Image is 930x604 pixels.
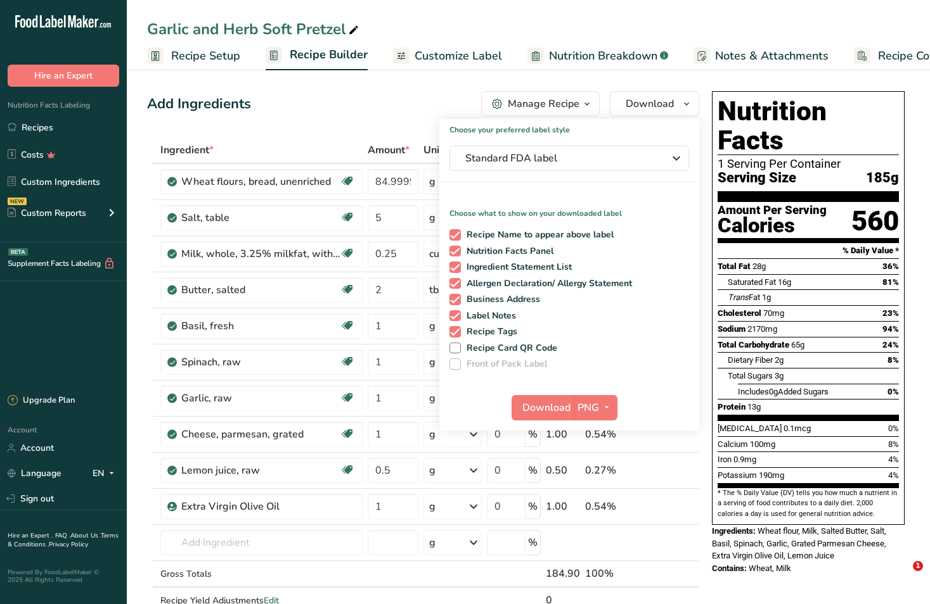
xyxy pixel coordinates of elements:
[752,261,766,271] span: 28g
[546,463,580,478] div: 0.50
[778,277,791,287] span: 16g
[423,142,448,158] span: Unit
[368,142,410,158] span: Amount
[888,455,899,464] span: 4%
[585,463,639,478] div: 0.27%
[718,340,789,349] span: Total Carbohydrate
[8,198,27,205] div: NEW
[415,47,502,65] span: Customize Label
[439,119,699,135] h1: Choose your preferred label style
[749,563,791,573] span: Wheat, Milk
[718,455,732,464] span: Iron
[715,47,829,65] span: Notes & Attachments
[718,488,899,519] section: * The % Daily Value (DV) tells you how much a nutrient in a serving of food contributes to a dail...
[522,400,571,415] span: Download
[8,531,53,540] a: Hire an Expert .
[791,340,804,349] span: 65g
[733,455,756,464] span: 0.9mg
[8,462,61,484] a: Language
[866,170,899,186] span: 185g
[461,261,572,273] span: Ingredient Statement List
[718,217,827,235] div: Calories
[882,261,899,271] span: 36%
[465,151,656,166] span: Standard FDA label
[728,371,773,381] span: Total Sugars
[585,499,639,514] div: 0.54%
[8,394,75,407] div: Upgrade Plan
[728,293,760,302] span: Fat
[775,371,784,381] span: 3g
[769,387,778,396] span: 0g
[481,91,600,116] button: Manage Recipe
[549,47,657,65] span: Nutrition Breakdown
[429,282,449,298] div: tbsp
[718,439,748,449] span: Calcium
[882,308,899,318] span: 23%
[718,424,782,433] span: [MEDICAL_DATA]
[461,229,614,241] span: Recipe Name to appear above label
[461,310,517,322] span: Label Notes
[718,243,899,258] section: % Daily Value *
[546,427,580,442] div: 1.00
[55,531,70,540] a: FAQ .
[429,499,436,514] div: g
[181,427,340,442] div: Cheese, parmesan, grated
[181,174,340,189] div: Wheat flours, bread, unenriched
[147,42,240,70] a: Recipe Setup
[181,318,340,334] div: Basil, fresh
[429,246,445,261] div: cup
[718,170,796,186] span: Serving Size
[574,395,617,420] button: PNG
[718,261,751,271] span: Total Fat
[750,439,775,449] span: 100mg
[888,387,899,396] span: 0%
[718,308,761,318] span: Cholesterol
[882,340,899,349] span: 24%
[147,18,361,41] div: Garlic and Herb Soft Pretzel
[527,42,668,70] a: Nutrition Breakdown
[718,402,746,412] span: Protein
[694,42,829,70] a: Notes & Attachments
[160,142,214,158] span: Ingredient
[728,277,776,287] span: Saturated Fat
[8,248,28,256] div: BETA
[181,499,340,514] div: Extra Virgin Olive Oil
[290,46,368,63] span: Recipe Builder
[461,358,548,370] span: Front of Pack Label
[160,567,363,581] div: Gross Totals
[718,204,827,217] div: Amount Per Serving
[461,278,633,289] span: Allergen Declaration/ Allergy Statement
[429,355,436,370] div: g
[147,94,251,115] div: Add Ingredients
[712,563,747,573] span: Contains:
[461,246,554,257] span: Nutrition Facts Panel
[712,526,886,560] span: Wheat flour, Milk, Salted Butter, Salt, Basil, Spinach, Garlic, Grated Parmesan Cheese, Extra Vir...
[759,470,784,480] span: 190mg
[93,466,119,481] div: EN
[429,391,436,406] div: g
[578,400,599,415] span: PNG
[439,198,699,219] p: Choose what to show on your downloaded label
[181,391,340,406] div: Garlic, raw
[181,282,340,298] div: Butter, salted
[8,531,119,549] a: Terms & Conditions .
[181,355,340,370] div: Spinach, raw
[429,427,436,442] div: g
[429,463,436,478] div: g
[775,355,784,365] span: 2g
[747,402,761,412] span: 13g
[546,566,580,581] div: 184.90
[626,96,674,111] span: Download
[882,277,899,287] span: 81%
[718,97,899,155] h1: Nutrition Facts
[718,158,899,170] div: 1 Serving Per Container
[851,204,899,238] div: 560
[512,395,574,420] button: Download
[913,561,923,571] span: 1
[266,41,368,71] a: Recipe Builder
[738,387,829,396] span: Includes Added Sugars
[171,47,240,65] span: Recipe Setup
[712,526,756,536] span: Ingredients:
[461,326,518,337] span: Recipe Tags
[585,566,639,581] div: 100%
